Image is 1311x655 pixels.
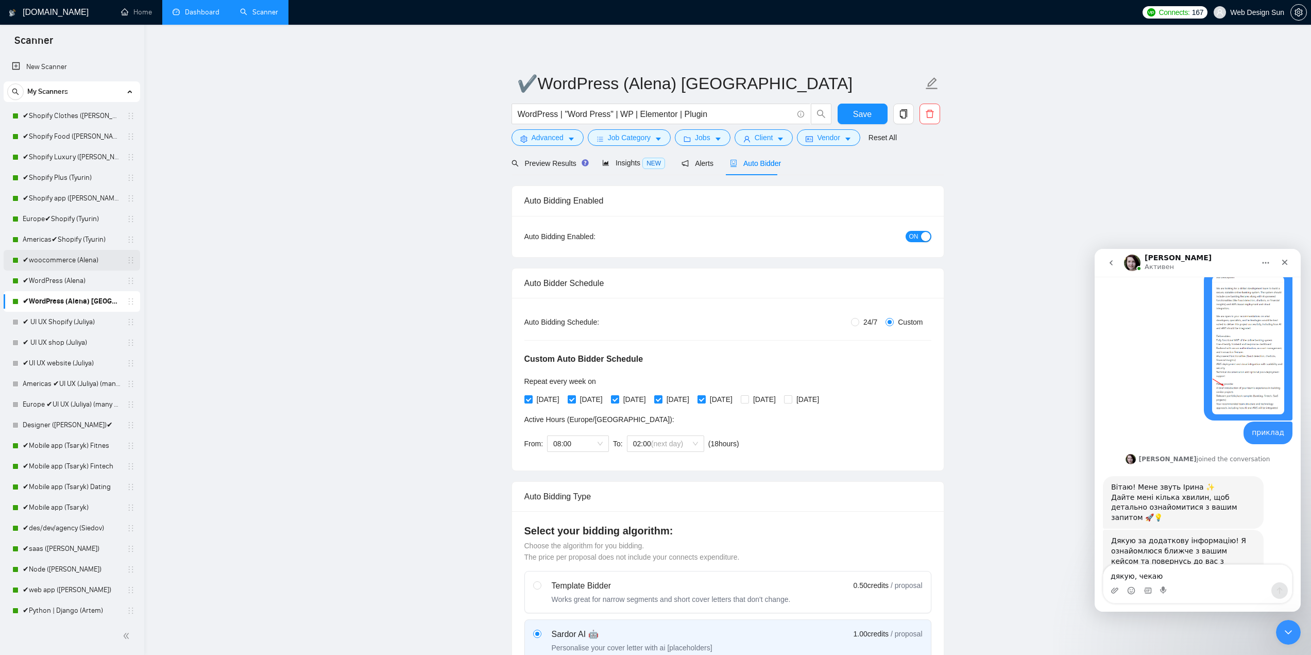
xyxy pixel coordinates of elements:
a: Designer ([PERSON_NAME])✔ [23,415,121,435]
span: / proposal [891,580,922,591]
div: Auto Bidder Schedule [524,268,931,298]
span: Job Category [608,132,651,143]
a: New Scanner [12,57,132,77]
div: Tooltip anchor [581,158,590,167]
span: [DATE] [749,394,780,405]
span: idcard [806,135,813,143]
a: ✔Mobile app (Tsaryk) Fitnes [23,435,121,456]
div: Works great for narrow segments and short cover letters that don't change. [552,594,791,604]
span: holder [127,174,135,182]
span: [DATE] [619,394,650,405]
span: Preview Results [512,159,586,167]
span: caret-down [844,135,852,143]
button: search [7,83,24,100]
a: searchScanner [240,8,278,16]
span: edit [925,77,939,90]
button: setting [1290,4,1307,21]
span: holder [127,215,135,223]
button: delete [920,104,940,124]
input: Scanner name... [517,71,923,96]
a: setting [1290,8,1307,16]
button: copy [893,104,914,124]
span: holder [127,132,135,141]
span: Auto Bidder [730,159,781,167]
span: Repeat every week on [524,377,596,385]
button: settingAdvancedcaret-down [512,129,584,146]
span: caret-down [777,135,784,143]
span: NEW [642,158,665,169]
a: ✔Shopify Plus (Tyurin) [23,167,121,188]
a: Americas ✔UI UX (Juliya) (many posts) [23,374,121,394]
span: copy [894,109,913,119]
button: idcardVendorcaret-down [797,129,860,146]
span: [DATE] [706,394,737,405]
a: ✔UI UX website (Juliya) [23,353,121,374]
span: robot [730,160,737,167]
button: Save [838,104,888,124]
span: (next day) [651,440,683,448]
span: Custom [894,316,927,328]
span: user [1216,9,1223,16]
a: homeHome [121,8,152,16]
div: Auto Bidding Type [524,482,931,511]
input: Search Freelance Jobs... [518,108,793,121]
span: holder [127,545,135,553]
h4: Select your bidding algorithm: [524,524,931,538]
a: ✔Shopify app ([PERSON_NAME]) [23,188,121,209]
a: ✔ UI UX Shopify (Juliya) [23,312,121,332]
span: 08:00 [553,436,603,451]
span: area-chart [602,159,609,166]
span: holder [127,607,135,615]
a: ✔des/dev/agency (Siedov) [23,518,121,539]
span: 24/7 [859,316,881,328]
li: New Scanner [4,57,140,77]
a: Americas✔Shopify (Tyurin) [23,229,121,250]
span: To: [613,440,623,448]
span: caret-down [714,135,722,143]
span: holder [127,153,135,161]
span: holder [127,524,135,532]
span: user [743,135,751,143]
span: search [512,160,519,167]
span: holder [127,483,135,491]
a: ✔Mobile app (Tsaryk) Dating [23,477,121,497]
span: holder [127,277,135,285]
span: holder [127,194,135,203]
span: My Scanners [27,81,68,102]
span: holder [127,400,135,409]
a: ✔Mobile app (Tsaryk) [23,497,121,518]
a: ✔WordPress (Alena) [23,271,121,291]
span: holder [127,236,135,244]
a: ✔Node ([PERSON_NAME]) [23,559,121,580]
div: Sardor AI 🤖 [552,628,712,641]
span: setting [520,135,527,143]
span: Connects: [1159,7,1189,18]
a: ✔Shopify Luxury ([PERSON_NAME]) [23,147,121,167]
span: Advanced [532,132,564,143]
iframe: Intercom live chat [1095,249,1301,612]
span: info-circle [797,111,804,117]
span: caret-down [568,135,575,143]
div: Personalise your cover letter with ai [placeholders] [552,643,712,653]
button: barsJob Categorycaret-down [588,129,671,146]
span: 02:00 [633,436,698,451]
span: folder [684,135,691,143]
iframe: Intercom live chat [1276,620,1301,645]
span: Choose the algorithm for you bidding. The price per proposal does not include your connects expen... [524,542,740,561]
